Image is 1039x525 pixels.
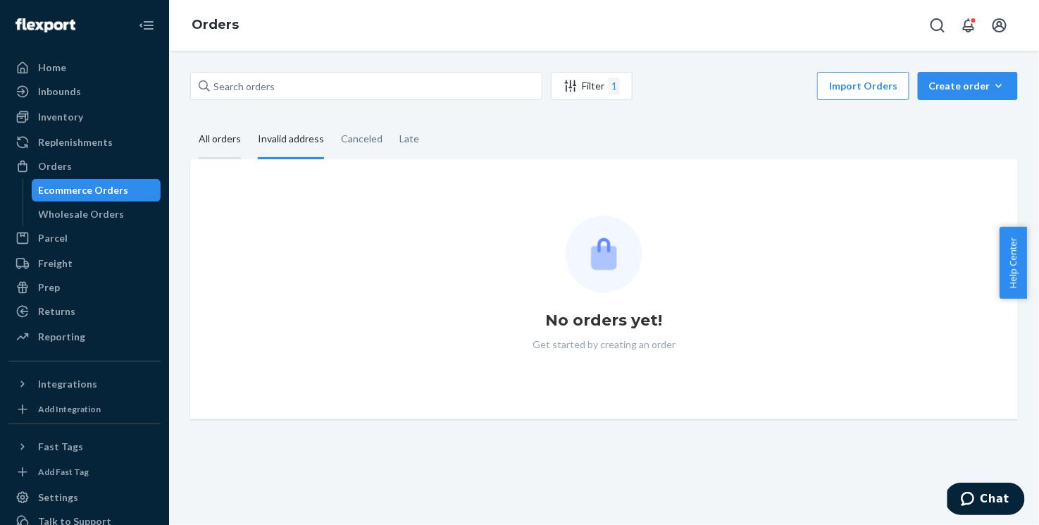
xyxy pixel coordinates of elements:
[38,135,113,149] div: Replenishments
[928,79,1007,93] div: Create order
[38,231,68,245] div: Parcel
[8,486,161,509] a: Settings
[38,330,85,344] div: Reporting
[38,490,78,505] div: Settings
[190,72,542,100] input: Search orders
[923,11,952,39] button: Open Search Box
[38,377,97,391] div: Integrations
[8,436,161,458] button: Fast Tags
[38,159,72,173] div: Orders
[38,440,83,454] div: Fast Tags
[8,227,161,249] a: Parcel
[8,80,161,103] a: Inbounds
[192,17,239,32] a: Orders
[199,121,241,159] div: All orders
[8,464,161,481] a: Add Fast Tag
[38,85,81,99] div: Inbounds
[132,11,161,39] button: Close Navigation
[566,216,642,292] img: Empty list
[533,338,676,352] p: Get started by creating an order
[38,466,89,478] div: Add Fast Tag
[954,11,983,39] button: Open notifications
[38,403,101,415] div: Add Integration
[551,72,633,100] button: Filter
[32,179,161,202] a: Ecommerce Orders
[38,304,75,319] div: Returns
[32,203,161,226] a: Wholesale Orders
[38,280,60,295] div: Prep
[180,5,250,46] ol: breadcrumbs
[985,11,1014,39] button: Open account menu
[8,131,161,154] a: Replenishments
[609,78,620,94] div: 1
[38,257,73,271] div: Freight
[8,401,161,418] a: Add Integration
[39,183,129,197] div: Ecommerce Orders
[947,483,1025,518] iframe: Opens a widget where you can chat to one of our agents
[918,72,1018,100] button: Create order
[399,121,419,157] div: Late
[258,121,324,159] div: Invalid address
[38,110,83,124] div: Inventory
[552,78,632,94] div: Filter
[8,373,161,395] button: Integrations
[15,18,75,32] img: Flexport logo
[8,56,161,79] a: Home
[817,72,909,100] button: Import Orders
[341,121,382,157] div: Canceled
[8,106,161,128] a: Inventory
[1000,227,1027,299] button: Help Center
[8,252,161,275] a: Freight
[8,155,161,178] a: Orders
[546,309,663,332] h1: No orders yet!
[8,300,161,323] a: Returns
[39,207,125,221] div: Wholesale Orders
[8,326,161,348] a: Reporting
[8,276,161,299] a: Prep
[38,61,66,75] div: Home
